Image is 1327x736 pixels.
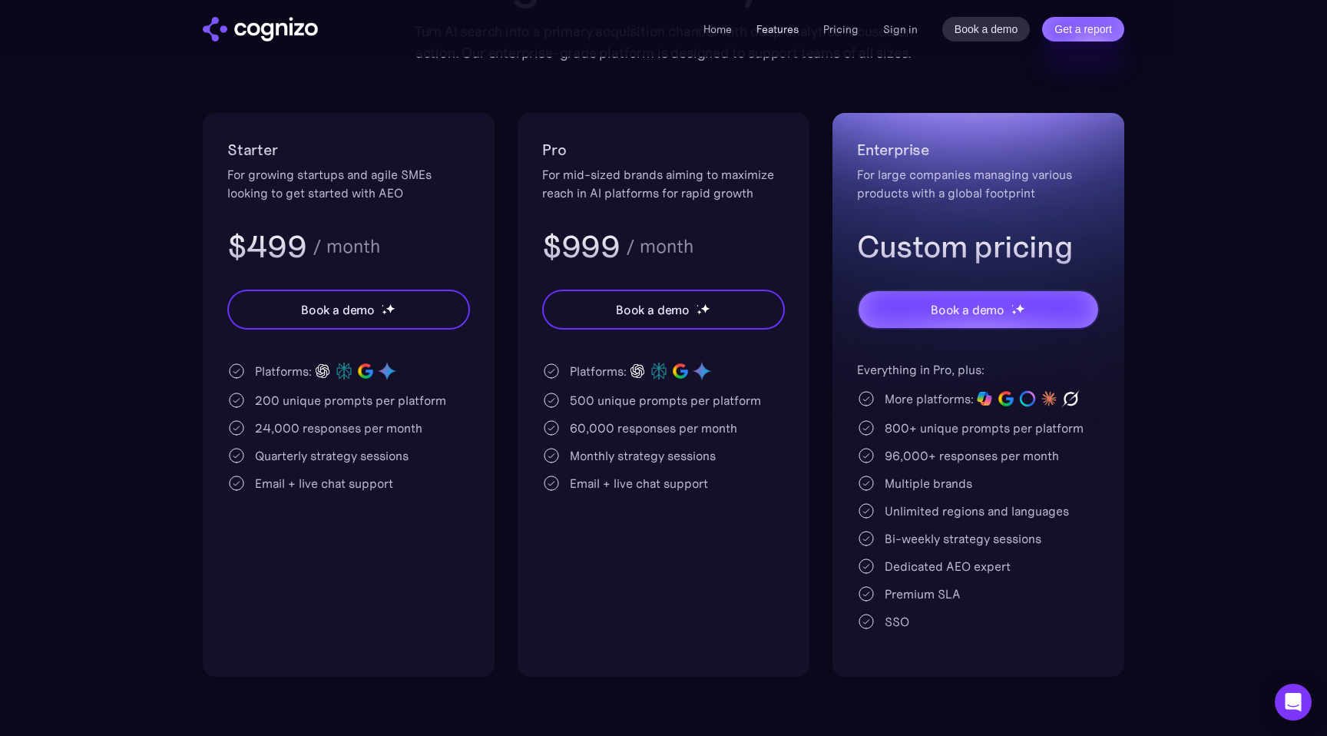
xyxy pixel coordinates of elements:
div: Everything in Pro, plus: [857,360,1100,379]
div: Multiple brands [885,474,972,492]
div: 24,000 responses per month [255,419,422,437]
div: Unlimited regions and languages [885,502,1069,520]
a: Pricing [823,22,859,36]
img: star [386,303,395,313]
img: star [1011,310,1017,315]
img: star [382,310,387,315]
div: / month [626,237,693,256]
div: Open Intercom Messenger [1275,684,1312,721]
div: More platforms: [885,390,974,408]
h2: Pro [542,138,785,162]
h2: Starter [227,138,470,162]
a: Sign in [883,20,918,38]
div: 200 unique prompts per platform [255,391,446,409]
div: Platforms: [255,362,312,380]
a: Book a demo [942,17,1031,41]
div: Book a demo [301,300,375,319]
img: star [382,304,384,307]
h3: Custom pricing [857,227,1100,267]
h2: Enterprise [857,138,1100,162]
div: For mid-sized brands aiming to maximize reach in AI platforms for rapid growth [542,165,785,202]
div: Bi-weekly strategy sessions [885,529,1041,548]
h3: $499 [227,227,306,267]
div: 60,000 responses per month [570,419,737,437]
div: Premium SLA [885,585,961,603]
div: Email + live chat support [255,474,393,492]
div: / month [313,237,380,256]
img: star [700,303,710,313]
div: Dedicated AEO expert [885,557,1011,575]
a: Book a demostarstarstar [542,290,785,330]
img: star [1011,304,1014,307]
div: Monthly strategy sessions [570,446,716,465]
img: star [1015,303,1025,313]
div: 800+ unique prompts per platform [885,419,1084,437]
h3: $999 [542,227,620,267]
div: SSO [885,612,909,631]
div: Quarterly strategy sessions [255,446,409,465]
a: Home [703,22,732,36]
a: Features [756,22,799,36]
div: 96,000+ responses per month [885,446,1059,465]
a: Book a demostarstarstar [227,290,470,330]
div: Email + live chat support [570,474,708,492]
div: 500 unique prompts per platform [570,391,761,409]
div: For large companies managing various products with a global footprint [857,165,1100,202]
div: For growing startups and agile SMEs looking to get started with AEO [227,165,470,202]
a: Book a demostarstarstar [857,290,1100,330]
img: star [697,310,702,315]
a: home [203,17,318,41]
a: Get a report [1042,17,1124,41]
img: star [697,304,699,307]
img: cognizo logo [203,17,318,41]
div: Book a demo [616,300,690,319]
div: Book a demo [931,300,1004,319]
div: Platforms: [570,362,627,380]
